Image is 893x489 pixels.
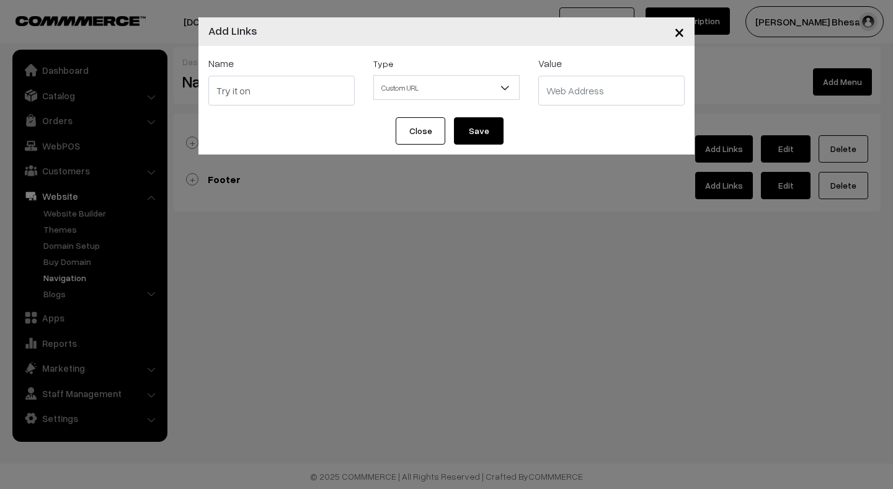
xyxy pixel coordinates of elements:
[373,57,393,70] label: Type
[664,12,695,51] button: Close
[538,56,562,71] label: Value
[208,56,234,71] label: Name
[208,22,257,39] h4: Add Links
[374,77,519,99] span: Custom URL
[674,20,685,43] span: ×
[538,76,685,105] input: Web Address
[208,76,355,105] input: Link Name
[373,75,520,100] span: Custom URL
[396,117,445,145] button: Close
[454,117,504,145] button: Save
